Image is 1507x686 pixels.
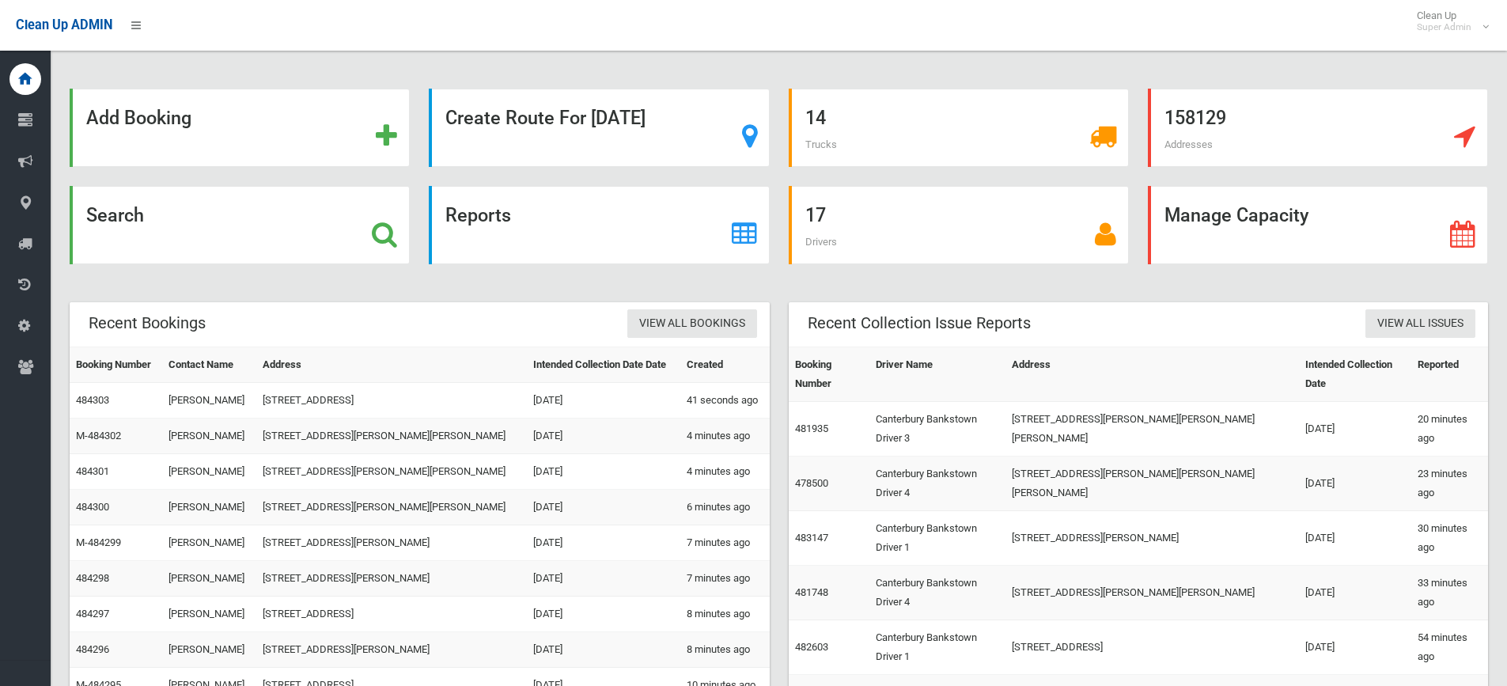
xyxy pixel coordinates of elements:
td: 30 minutes ago [1411,511,1488,566]
td: [PERSON_NAME] [162,419,256,454]
strong: Add Booking [86,107,191,129]
td: [DATE] [1299,511,1410,566]
td: [DATE] [527,490,681,525]
strong: Reports [445,204,511,226]
a: 484303 [76,394,109,406]
a: Search [70,186,410,264]
span: Clean Up ADMIN [16,17,112,32]
td: [STREET_ADDRESS][PERSON_NAME][PERSON_NAME] [256,454,527,490]
td: [STREET_ADDRESS][PERSON_NAME] [1005,511,1299,566]
td: [DATE] [527,632,681,668]
td: [STREET_ADDRESS][PERSON_NAME][PERSON_NAME] [256,419,527,454]
a: 481748 [795,586,828,598]
td: [PERSON_NAME] [162,561,256,597]
td: [DATE] [1299,566,1410,620]
th: Address [1005,347,1299,402]
a: 482603 [795,641,828,653]
strong: 17 [805,204,826,226]
td: Canterbury Bankstown Driver 3 [869,402,1005,457]
th: Driver Name [869,347,1005,402]
a: Reports [429,186,769,264]
td: [STREET_ADDRESS] [1005,620,1299,675]
a: M-484299 [76,536,121,548]
a: 484300 [76,501,109,513]
th: Created [680,347,769,383]
td: [DATE] [527,383,681,419]
a: 483147 [795,532,828,544]
th: Reported [1411,347,1488,402]
td: [PERSON_NAME] [162,597,256,632]
td: [STREET_ADDRESS][PERSON_NAME] [256,632,527,668]
td: 8 minutes ago [680,632,769,668]
td: [STREET_ADDRESS][PERSON_NAME][PERSON_NAME][PERSON_NAME] [1005,402,1299,457]
a: Create Route For [DATE] [429,89,769,167]
td: 41 seconds ago [680,383,769,419]
td: [STREET_ADDRESS] [256,383,527,419]
td: [DATE] [1299,402,1410,457]
td: [PERSON_NAME] [162,454,256,490]
td: 23 minutes ago [1411,457,1488,511]
strong: 158129 [1164,107,1226,129]
th: Booking Number [70,347,162,383]
td: [DATE] [527,419,681,454]
td: [STREET_ADDRESS][PERSON_NAME] [256,525,527,561]
small: Super Admin [1417,21,1471,33]
header: Recent Collection Issue Reports [789,308,1050,339]
a: 484296 [76,643,109,655]
a: View All Issues [1365,309,1475,339]
td: 4 minutes ago [680,419,769,454]
a: Add Booking [70,89,410,167]
td: 8 minutes ago [680,597,769,632]
td: [STREET_ADDRESS][PERSON_NAME] [256,561,527,597]
header: Recent Bookings [70,308,225,339]
td: Canterbury Bankstown Driver 4 [869,457,1005,511]
th: Intended Collection Date [1299,347,1410,402]
td: 54 minutes ago [1411,620,1488,675]
span: Clean Up [1409,9,1487,33]
a: 484297 [76,608,109,620]
th: Contact Name [162,347,256,383]
td: [DATE] [1299,620,1410,675]
td: 7 minutes ago [680,525,769,561]
a: 484298 [76,572,109,584]
span: Drivers [805,236,837,248]
td: [PERSON_NAME] [162,525,256,561]
strong: Manage Capacity [1164,204,1308,226]
td: [PERSON_NAME] [162,632,256,668]
td: [STREET_ADDRESS][PERSON_NAME][PERSON_NAME][PERSON_NAME] [1005,457,1299,511]
td: [DATE] [527,454,681,490]
a: 478500 [795,477,828,489]
th: Intended Collection Date Date [527,347,681,383]
a: Manage Capacity [1148,186,1488,264]
td: [STREET_ADDRESS] [256,597,527,632]
a: 481935 [795,423,828,434]
td: [DATE] [1299,457,1410,511]
td: [PERSON_NAME] [162,490,256,525]
td: [DATE] [527,525,681,561]
strong: Search [86,204,144,226]
a: 14 Trucks [789,89,1129,167]
a: 158129 Addresses [1148,89,1488,167]
th: Address [256,347,527,383]
td: [DATE] [527,561,681,597]
td: [STREET_ADDRESS][PERSON_NAME][PERSON_NAME] [1005,566,1299,620]
span: Trucks [805,138,837,150]
a: 17 Drivers [789,186,1129,264]
a: 484301 [76,465,109,477]
strong: 14 [805,107,826,129]
span: Addresses [1164,138,1213,150]
td: 4 minutes ago [680,454,769,490]
strong: Create Route For [DATE] [445,107,646,129]
td: [STREET_ADDRESS][PERSON_NAME][PERSON_NAME] [256,490,527,525]
td: [DATE] [527,597,681,632]
a: M-484302 [76,430,121,442]
td: Canterbury Bankstown Driver 1 [869,620,1005,675]
td: 6 minutes ago [680,490,769,525]
td: 20 minutes ago [1411,402,1488,457]
td: Canterbury Bankstown Driver 1 [869,511,1005,566]
td: 7 minutes ago [680,561,769,597]
td: [PERSON_NAME] [162,383,256,419]
a: View All Bookings [627,309,757,339]
td: Canterbury Bankstown Driver 4 [869,566,1005,620]
td: 33 minutes ago [1411,566,1488,620]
